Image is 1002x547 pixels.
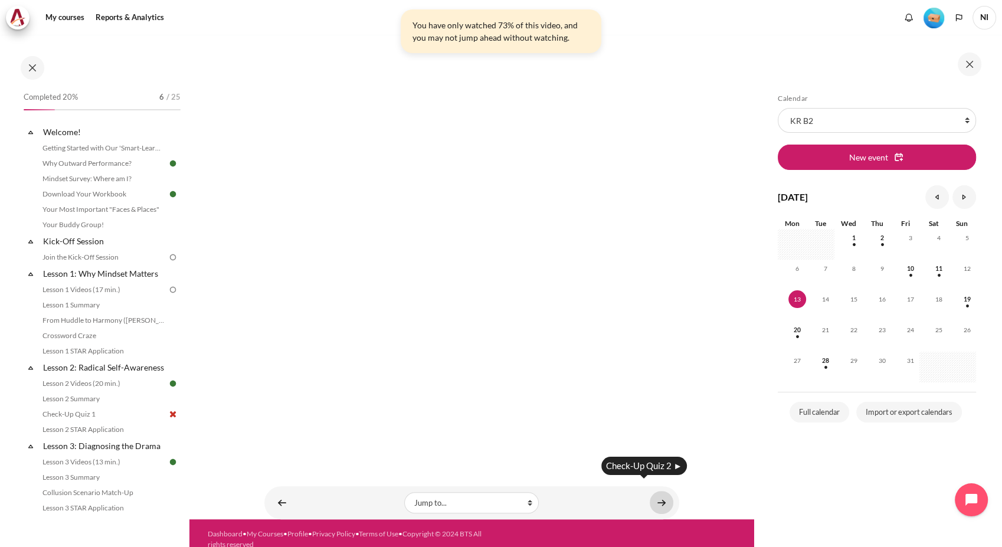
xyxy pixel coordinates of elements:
a: Welcome! [41,124,168,140]
a: Lesson 1: Why Mindset Matters [41,266,168,281]
a: Your Most Important "Faces & Places" [39,202,168,217]
span: Mon [785,219,800,228]
div: Level #1 [924,6,944,28]
span: 20 [788,321,806,339]
span: 23 [873,321,891,339]
a: Why Outward Performance? [39,156,168,171]
span: New event [849,151,888,163]
span: NI [972,6,996,30]
span: 26 [958,321,976,339]
a: User menu [972,6,996,30]
img: Done [168,457,178,467]
a: Kick-Off Session [41,233,168,249]
a: Lesson 2 Summary [39,392,168,406]
span: Collapse [25,440,37,452]
div: Check-Up Quiz 2 ► [601,457,687,475]
span: 25 [930,321,948,339]
a: Architeck Architeck [6,6,35,30]
span: 10 [902,260,919,277]
a: Lesson 1 Summary [39,298,168,312]
span: 16 [873,290,891,308]
span: 7 [817,260,834,277]
td: Today [778,290,806,321]
a: Tuesday, 28 October events [817,357,834,364]
a: Full calendar [790,402,849,423]
span: 3 [902,229,919,247]
img: To do [168,252,178,263]
span: Collapse [25,235,37,247]
span: Wed [841,219,856,228]
img: To do [168,284,178,295]
span: 14 [817,290,834,308]
span: 24 [902,321,919,339]
a: Lesson 3 Videos (13 min.) [39,455,168,469]
span: 2 [873,229,891,247]
a: Reports & Analytics [91,6,168,30]
span: 18 [930,290,948,308]
span: 27 [788,352,806,369]
a: Terms of Use [359,529,398,538]
a: Download Your Workbook [39,187,168,201]
span: 15 [845,290,863,308]
button: Languages [950,9,968,27]
a: Lesson 1 STAR Application [39,344,168,358]
span: Collapse [25,268,37,280]
span: 21 [817,321,834,339]
a: My courses [41,6,89,30]
span: Thu [871,219,883,228]
span: 5 [958,229,976,247]
span: 12 [958,260,976,277]
span: 9 [873,260,891,277]
h5: Calendar [778,94,976,103]
span: 6 [788,260,806,277]
span: Collapse [25,362,37,374]
a: Saturday, 11 October events [930,265,948,272]
a: Lesson 1 Videos (17 min.) [39,283,168,297]
img: Done [168,378,178,389]
a: Crossword Craze [39,329,168,343]
a: Mindset Survey: Where am I? [39,172,168,186]
a: Sunday, 19 October events [958,296,976,303]
span: 19 [958,290,976,308]
img: Failed [168,409,178,420]
span: Completed 20% [24,91,78,103]
img: Done [168,189,178,199]
a: Thursday, 2 October events [873,234,891,241]
span: 1 [845,229,863,247]
a: Lesson 3 STAR Application [39,501,168,515]
span: 29 [845,352,863,369]
div: Show notification window with no new notifications [900,9,918,27]
div: 20% [24,109,55,110]
a: Your Buddy Group! [39,218,168,232]
span: 28 [817,352,834,369]
a: Import or export calendars [856,402,962,423]
img: Architeck [9,9,26,27]
span: Sun [956,219,968,228]
span: 30 [873,352,891,369]
span: 8 [845,260,863,277]
a: Monday, 20 October events [788,326,806,333]
a: Lesson 3 Summary [39,470,168,484]
a: Check-Up Quiz 1 [39,407,168,421]
a: Lesson 2: Radical Self-Awareness [41,359,168,375]
a: Lesson 3: Diagnosing the Drama [41,438,168,454]
a: Friday, 10 October events [902,265,919,272]
a: My Courses [247,529,283,538]
section: Blocks [778,94,976,425]
a: Collusion Scenario Match-Up [39,486,168,500]
img: Done [168,158,178,169]
span: Tue [815,219,826,228]
div: You have only watched 73% of this video, and you may not jump ahead without watching. [410,19,592,44]
span: Collapse [25,126,37,138]
span: 17 [902,290,919,308]
a: Lesson 2 STAR Application [39,422,168,437]
span: 31 [902,352,919,369]
button: New event [778,145,976,169]
a: Dashboard [208,529,243,538]
span: 11 [930,260,948,277]
a: Level #1 [919,6,949,28]
a: Lesson 2 Videos (20 min.) [39,376,168,391]
a: From Huddle to Harmony ([PERSON_NAME]'s Story) [39,313,168,327]
span: 13 [788,290,806,308]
